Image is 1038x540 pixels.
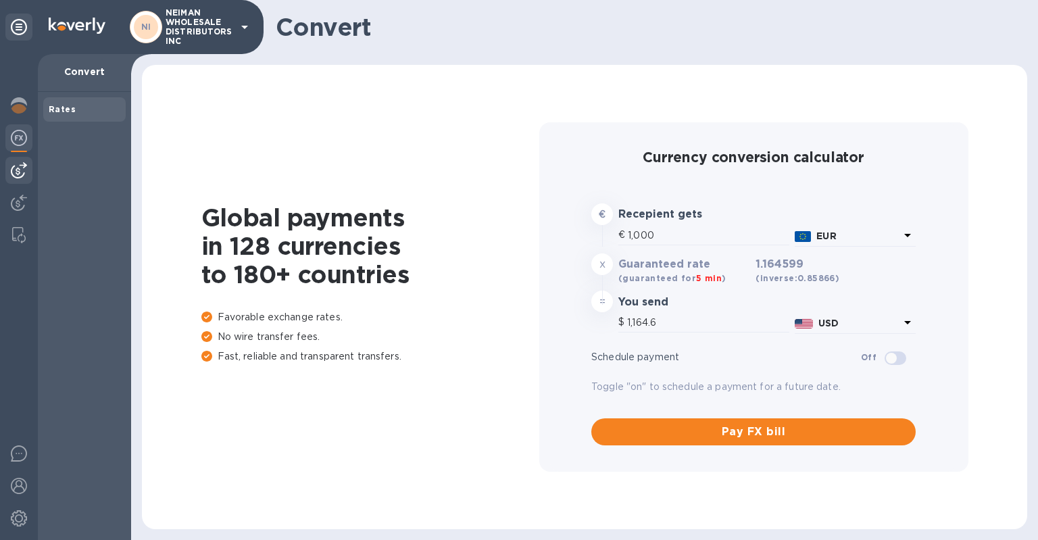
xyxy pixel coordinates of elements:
div: x [591,253,613,275]
b: USD [818,318,839,328]
p: Fast, reliable and transparent transfers. [201,349,539,364]
h2: Currency conversion calculator [591,149,916,166]
p: NEIMAN WHOLESALE DISTRIBUTORS INC [166,8,233,46]
span: 5 min [696,273,722,283]
p: Favorable exchange rates. [201,310,539,324]
b: NI [141,22,151,32]
strong: € [599,209,605,220]
h3: Guaranteed rate [618,258,750,271]
b: (guaranteed for ) [618,273,726,283]
p: No wire transfer fees. [201,330,539,344]
button: Pay FX bill [591,418,916,445]
h3: You send [618,296,750,309]
b: EUR [816,230,836,241]
div: = [591,291,613,312]
p: Schedule payment [591,350,861,364]
p: Toggle "on" to schedule a payment for a future date. [591,380,916,394]
div: Unpin categories [5,14,32,41]
h3: 1.164599 [756,258,839,285]
p: Convert [49,65,120,78]
img: Foreign exchange [11,130,27,146]
h1: Global payments in 128 currencies to 180+ countries [201,203,539,289]
h3: Recepient gets [618,208,750,221]
img: USD [795,319,813,328]
b: Rates [49,104,76,114]
input: Amount [627,312,789,333]
div: € [618,225,628,245]
img: Logo [49,18,105,34]
b: (inverse: 0.85866 ) [756,273,839,283]
div: $ [618,312,627,333]
b: Off [861,352,876,362]
input: Amount [628,225,789,245]
span: Pay FX bill [602,424,905,440]
h1: Convert [276,13,1016,41]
